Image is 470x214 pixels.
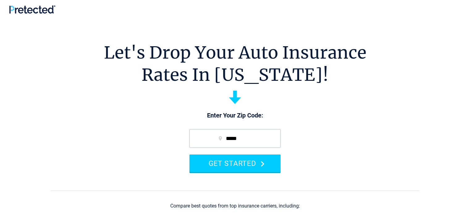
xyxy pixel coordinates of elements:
div: Compare best quotes from top insurance carriers, including: [170,203,300,209]
input: zip code [189,129,281,148]
button: GET STARTED [189,154,281,172]
h1: Let's Drop Your Auto Insurance Rates In [US_STATE]! [104,42,366,86]
p: Enter Your Zip Code: [183,111,287,120]
img: Pretected Logo [9,5,55,14]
